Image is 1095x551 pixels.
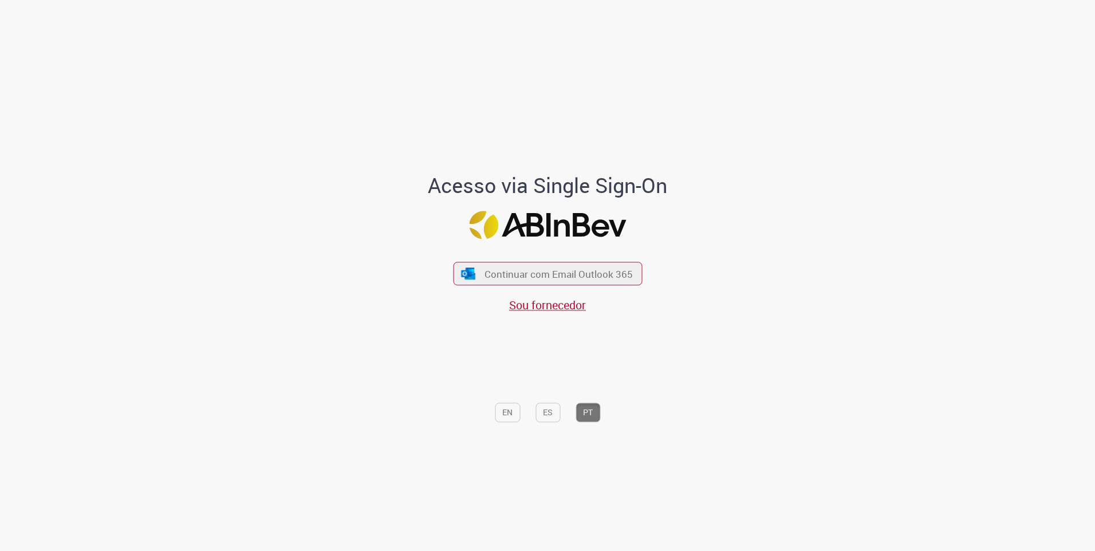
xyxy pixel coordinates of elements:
a: Sou fornecedor [509,298,586,313]
h1: Acesso via Single Sign-On [389,175,707,198]
button: PT [576,403,600,422]
img: ícone Azure/Microsoft 360 [460,267,476,280]
span: Continuar com Email Outlook 365 [485,267,633,281]
img: Logo ABInBev [469,211,626,239]
button: ES [535,403,560,422]
button: EN [495,403,520,422]
button: ícone Azure/Microsoft 360 Continuar com Email Outlook 365 [453,262,642,285]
